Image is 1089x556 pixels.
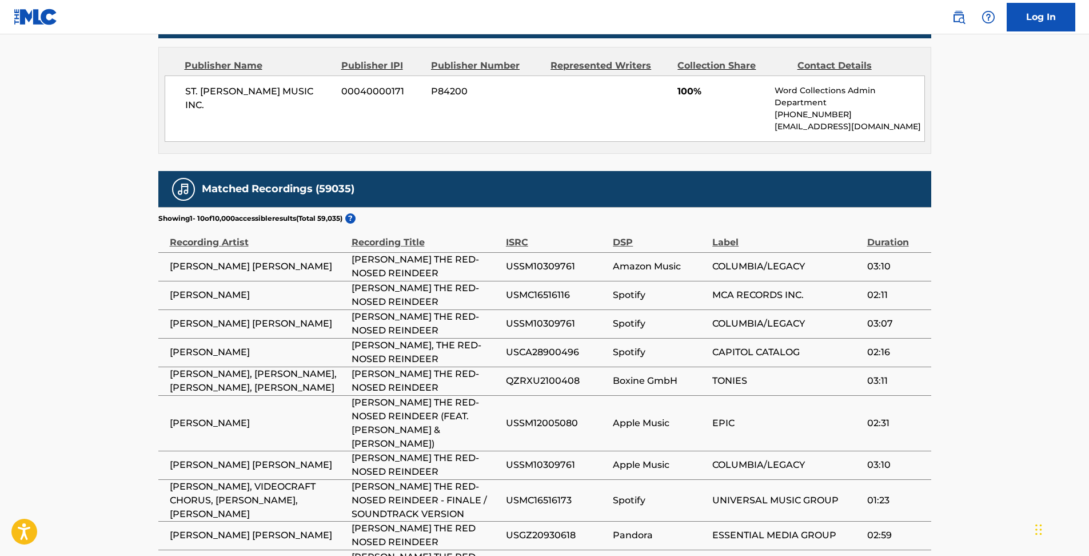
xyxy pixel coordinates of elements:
span: [PERSON_NAME] THE RED-NOSED REINDEER [352,253,500,280]
span: [PERSON_NAME], [PERSON_NAME], [PERSON_NAME], [PERSON_NAME] [170,367,346,395]
div: ドラッグ [1035,513,1042,547]
span: Spotify [613,345,707,359]
span: UNIVERSAL MUSIC GROUP [712,494,861,507]
span: [PERSON_NAME] [PERSON_NAME] [170,458,346,472]
span: Boxine GmbH [613,374,707,388]
span: [PERSON_NAME] [PERSON_NAME] [170,317,346,331]
div: チャットウィジェット [1032,501,1089,556]
span: [PERSON_NAME] THE RED-NOSED REINDEER (FEAT. [PERSON_NAME] & [PERSON_NAME]) [352,396,500,451]
span: 02:11 [867,288,926,302]
span: TONIES [712,374,861,388]
span: USMC16516173 [506,494,607,507]
span: [PERSON_NAME] [PERSON_NAME] [170,260,346,273]
p: [EMAIL_ADDRESS][DOMAIN_NAME] [775,121,924,133]
div: Duration [867,224,926,249]
span: EPIC [712,416,861,430]
span: [PERSON_NAME] THE RED-NOSED REINDEER [352,367,500,395]
div: Label [712,224,861,249]
span: COLUMBIA/LEGACY [712,317,861,331]
a: Public Search [947,6,970,29]
span: [PERSON_NAME] [170,345,346,359]
span: 03:10 [867,458,926,472]
span: [PERSON_NAME] THE RED-NOSED REINDEER [352,310,500,337]
span: Amazon Music [613,260,707,273]
span: [PERSON_NAME] [PERSON_NAME] [170,529,346,542]
div: Collection Share [677,59,788,73]
span: COLUMBIA/LEGACY [712,260,861,273]
span: Pandora [613,529,707,542]
span: [PERSON_NAME] THE RED-NOSED REINDEER [352,451,500,479]
div: Represented Writers [551,59,669,73]
img: Matched Recordings [177,182,190,196]
span: 03:11 [867,374,926,388]
span: 100% [677,85,766,98]
span: [PERSON_NAME] [170,288,346,302]
span: 01:23 [867,494,926,507]
img: MLC Logo [14,9,58,25]
p: Showing 1 - 10 of 10,000 accessible results (Total 59,035 ) [158,213,342,224]
div: Publisher Number [431,59,542,73]
span: USSM10309761 [506,317,607,331]
div: Contact Details [797,59,908,73]
span: [PERSON_NAME] THE RED-NOSED REINDEER - FINALE / SOUNDTRACK VERSION [352,480,500,521]
span: ? [345,213,356,224]
div: Help [977,6,1000,29]
span: CAPITOL CATALOG [712,345,861,359]
div: ISRC [506,224,607,249]
span: USSM12005080 [506,416,607,430]
span: USCA28900496 [506,345,607,359]
span: 03:10 [867,260,926,273]
div: DSP [613,224,707,249]
div: Recording Title [352,224,500,249]
span: 02:31 [867,416,926,430]
span: [PERSON_NAME] THE RED NOSED REINDEER [352,522,500,549]
span: [PERSON_NAME], THE RED-NOSED REINDEER [352,339,500,366]
span: USGZ20930618 [506,529,607,542]
span: ESSENTIAL MEDIA GROUP [712,529,861,542]
div: Publisher IPI [341,59,422,73]
span: Spotify [613,494,707,507]
span: 03:07 [867,317,926,331]
span: 02:59 [867,529,926,542]
span: 02:16 [867,345,926,359]
span: 00040000171 [341,85,422,98]
span: [PERSON_NAME] THE RED-NOSED REINDEER [352,281,500,309]
span: USSM10309761 [506,260,607,273]
div: Publisher Name [185,59,333,73]
span: COLUMBIA/LEGACY [712,458,861,472]
img: help [982,10,995,24]
span: Spotify [613,317,707,331]
span: MCA RECORDS INC. [712,288,861,302]
p: [PHONE_NUMBER] [775,109,924,121]
span: ST. [PERSON_NAME] MUSIC INC. [185,85,333,112]
span: USMC16516116 [506,288,607,302]
span: Apple Music [613,458,707,472]
span: USSM10309761 [506,458,607,472]
iframe: Chat Widget [1032,501,1089,556]
p: Word Collections Admin Department [775,85,924,109]
h5: Matched Recordings (59035) [202,182,354,196]
span: [PERSON_NAME] [170,416,346,430]
img: search [952,10,966,24]
a: Log In [1007,3,1075,31]
span: P84200 [431,85,542,98]
span: QZRXU2100408 [506,374,607,388]
span: [PERSON_NAME], VIDEOCRAFT CHORUS, [PERSON_NAME], [PERSON_NAME] [170,480,346,521]
span: Apple Music [613,416,707,430]
div: Recording Artist [170,224,346,249]
span: Spotify [613,288,707,302]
